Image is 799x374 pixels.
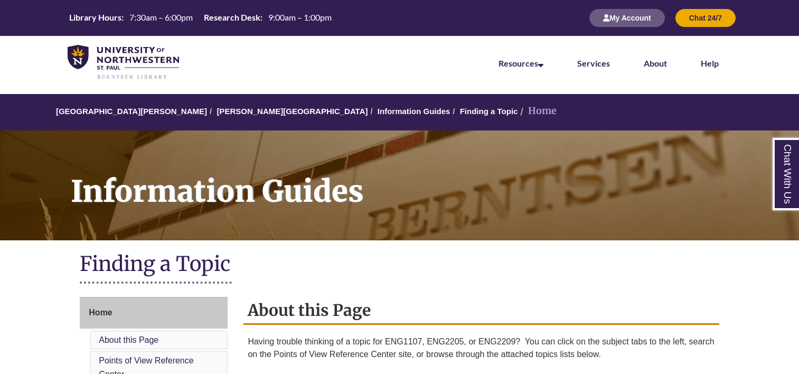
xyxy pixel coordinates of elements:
a: Resources [499,58,543,68]
a: Chat 24/7 [675,13,736,22]
a: [PERSON_NAME][GEOGRAPHIC_DATA] [217,107,368,116]
a: Hours Today [65,12,336,24]
table: Hours Today [65,12,336,23]
span: 7:30am – 6:00pm [129,12,193,22]
span: 9:00am – 1:00pm [268,12,332,22]
h1: Information Guides [59,130,799,227]
h2: About this Page [243,297,719,325]
a: My Account [589,13,665,22]
p: Having trouble thinking of a topic for ENG1107, ENG2205, or ENG2209? You can click on the subject... [248,335,715,361]
a: About this Page [99,335,158,344]
a: Services [577,58,610,68]
th: Research Desk: [200,12,264,23]
li: Home [518,104,557,119]
th: Library Hours: [65,12,125,23]
a: Help [701,58,719,68]
a: About [644,58,667,68]
a: Information Guides [378,107,450,116]
a: [GEOGRAPHIC_DATA][PERSON_NAME] [56,107,207,116]
button: Chat 24/7 [675,9,736,27]
button: My Account [589,9,665,27]
span: Home [89,308,112,317]
img: UNWSP Library Logo [68,45,179,80]
a: Home [80,297,228,329]
a: Finding a Topic [460,107,518,116]
h1: Finding a Topic [80,251,719,279]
